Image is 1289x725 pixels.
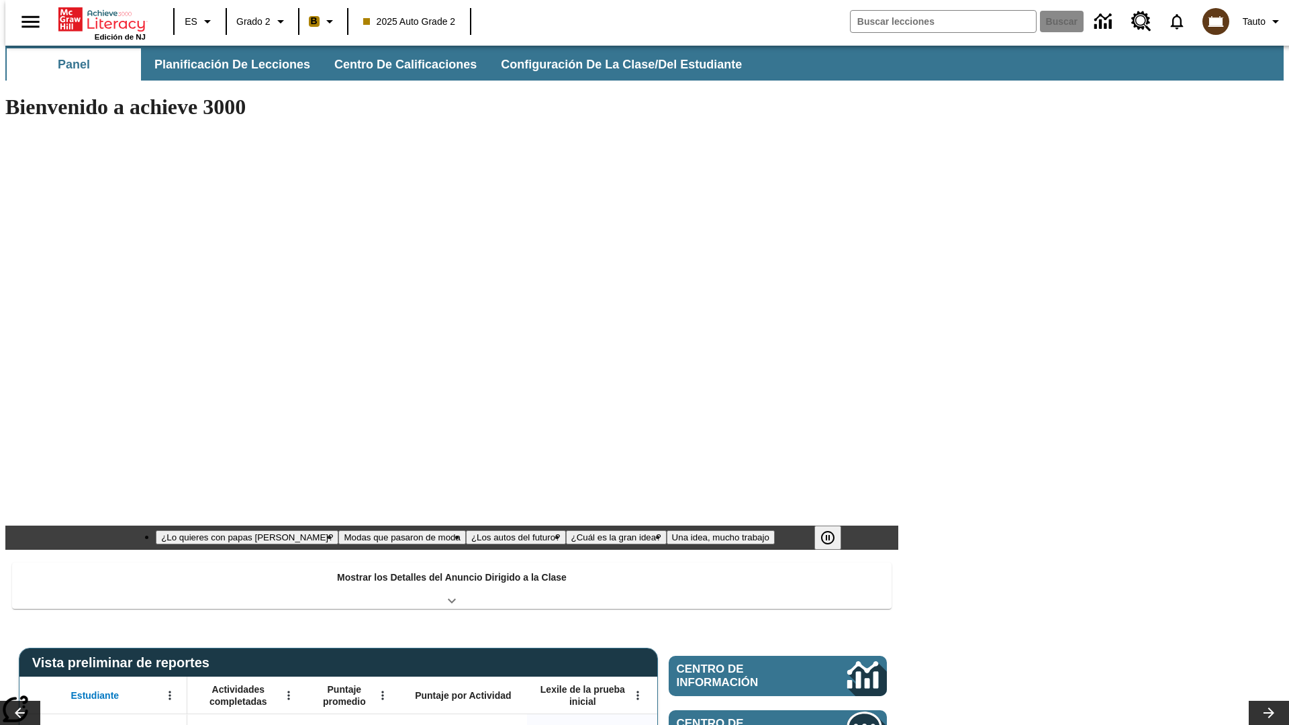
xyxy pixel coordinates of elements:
[373,685,393,706] button: Abrir menú
[312,683,377,708] span: Puntaje promedio
[338,530,465,544] button: Diapositiva 2 Modas que pasaron de moda
[12,563,892,609] div: Mostrar los Detalles del Anuncio Dirigido a la Clase
[185,15,197,29] span: ES
[7,48,141,81] button: Panel
[415,689,511,702] span: Puntaje por Actividad
[5,95,898,119] h1: Bienvenido a achieve 3000
[71,689,120,702] span: Estudiante
[1123,3,1159,40] a: Centro de recursos, Se abrirá en una pestaña nueva.
[677,663,802,689] span: Centro de información
[279,685,299,706] button: Abrir menú
[324,48,487,81] button: Centro de calificaciones
[566,530,667,544] button: Diapositiva 4 ¿Cuál es la gran idea?
[1243,15,1266,29] span: Tauto
[814,526,841,550] button: Pausar
[851,11,1036,32] input: Buscar campo
[5,48,754,81] div: Subbarra de navegación
[534,683,632,708] span: Lexile de la prueba inicial
[303,9,343,34] button: Boost El color de la clase es anaranjado claro. Cambiar el color de la clase.
[814,526,855,550] div: Pausar
[363,15,456,29] span: 2025 Auto Grade 2
[194,683,283,708] span: Actividades completadas
[669,656,887,696] a: Centro de información
[5,46,1284,81] div: Subbarra de navegación
[179,9,222,34] button: Lenguaje: ES, Selecciona un idioma
[667,530,775,544] button: Diapositiva 5 Una idea, mucho trabajo
[156,530,338,544] button: Diapositiva 1 ¿Lo quieres con papas fritas?
[1237,9,1289,34] button: Perfil/Configuración
[160,685,180,706] button: Abrir menú
[1086,3,1123,40] a: Centro de información
[1249,701,1289,725] button: Carrusel de lecciones, seguir
[236,15,271,29] span: Grado 2
[58,5,146,41] div: Portada
[490,48,753,81] button: Configuración de la clase/del estudiante
[231,9,294,34] button: Grado: Grado 2, Elige un grado
[1202,8,1229,35] img: avatar image
[466,530,566,544] button: Diapositiva 3 ¿Los autos del futuro?
[144,48,321,81] button: Planificación de lecciones
[1159,4,1194,39] a: Notificaciones
[628,685,648,706] button: Abrir menú
[337,571,567,585] p: Mostrar los Detalles del Anuncio Dirigido a la Clase
[32,655,216,671] span: Vista preliminar de reportes
[1194,4,1237,39] button: Escoja un nuevo avatar
[95,33,146,41] span: Edición de NJ
[11,2,50,42] button: Abrir el menú lateral
[311,13,318,30] span: B
[58,6,146,33] a: Portada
